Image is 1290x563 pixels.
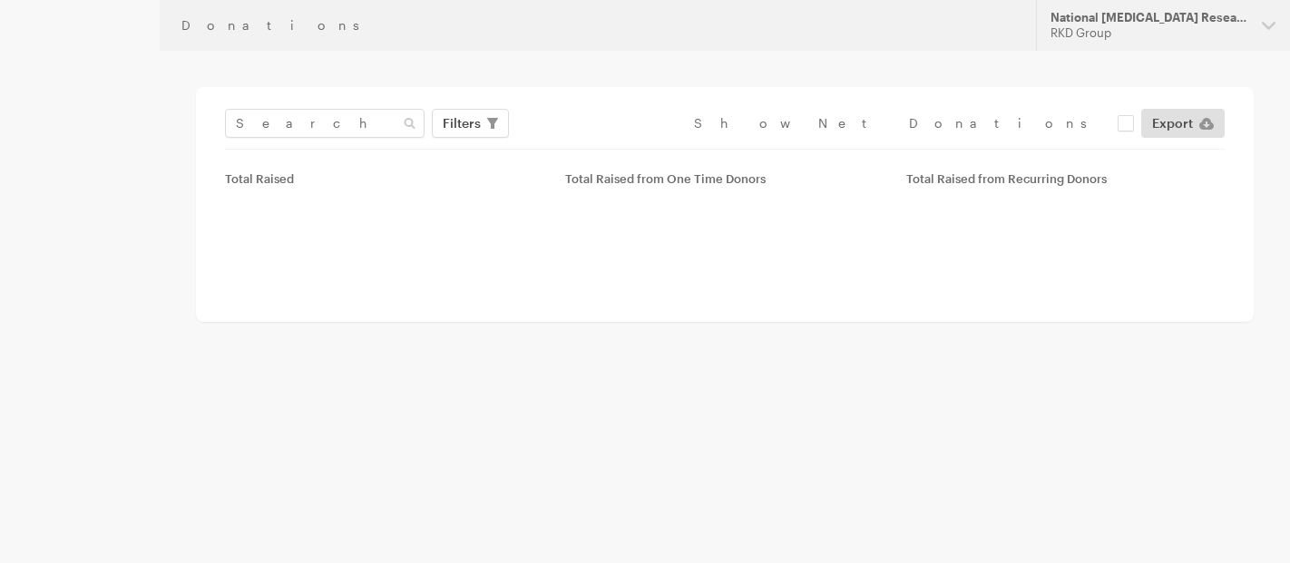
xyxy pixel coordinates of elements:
div: Total Raised from One Time Donors [565,171,884,186]
span: Export [1152,112,1193,134]
div: Total Raised from Recurring Donors [906,171,1225,186]
div: Total Raised [225,171,543,186]
div: National [MEDICAL_DATA] Research [1051,10,1247,25]
span: Filters [443,112,481,134]
input: Search Name & Email [225,109,425,138]
div: RKD Group [1051,25,1247,41]
button: Filters [432,109,509,138]
a: Export [1141,109,1225,138]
